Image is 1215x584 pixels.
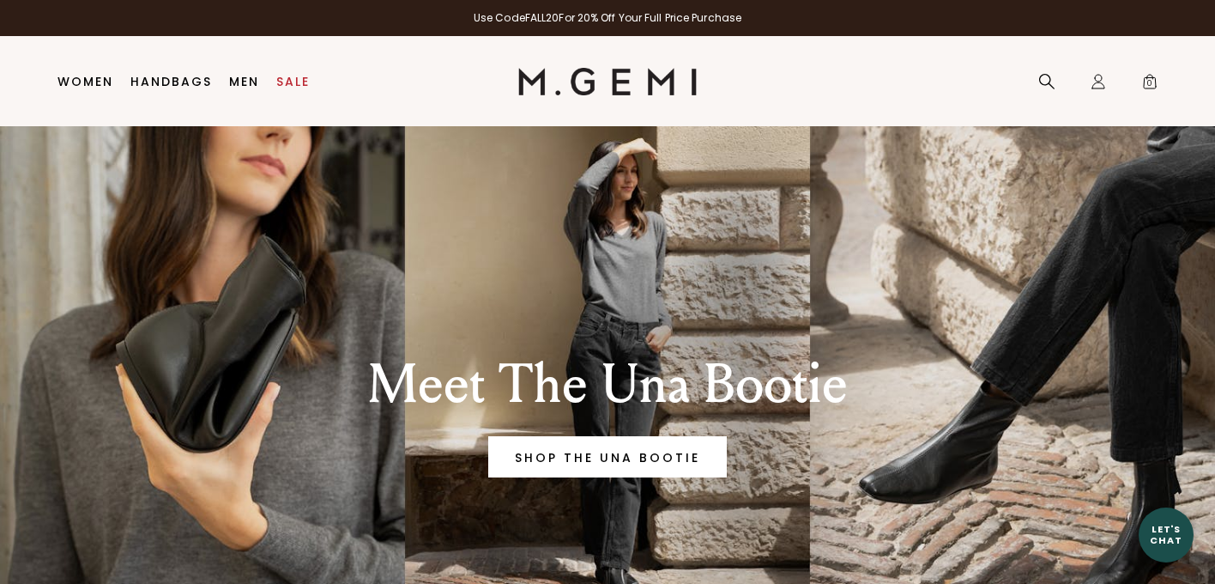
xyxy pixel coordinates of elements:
[130,75,212,88] a: Handbags
[289,354,926,416] div: Meet The Una Bootie
[1141,76,1158,94] span: 0
[525,10,559,25] strong: FALL20
[518,68,698,95] img: M.Gemi
[229,75,259,88] a: Men
[276,75,310,88] a: Sale
[57,75,113,88] a: Women
[1139,524,1194,545] div: Let's Chat
[488,436,727,478] a: Banner primary button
